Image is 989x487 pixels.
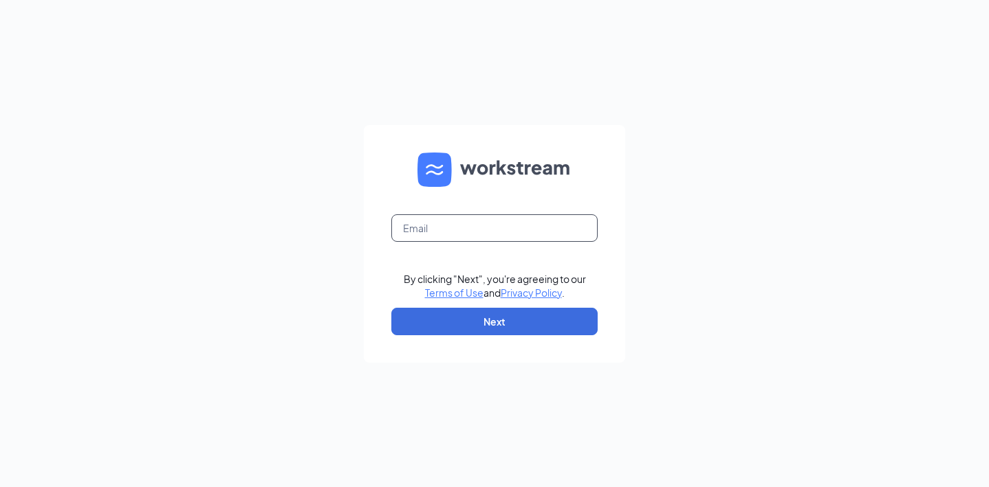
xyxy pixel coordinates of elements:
[404,272,586,299] div: By clicking "Next", you're agreeing to our and .
[417,152,572,187] img: WS logo and Workstream text
[501,286,562,299] a: Privacy Policy
[391,308,598,335] button: Next
[391,214,598,242] input: Email
[425,286,483,299] a: Terms of Use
